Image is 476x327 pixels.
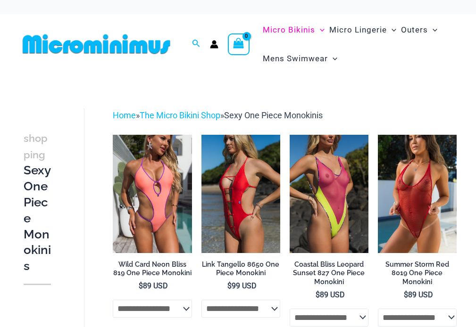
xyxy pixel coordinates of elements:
a: Micro LingerieMenu ToggleMenu Toggle [327,16,399,44]
h2: Summer Storm Red 8019 One Piece Monokini [378,260,457,286]
a: Search icon link [192,38,200,50]
span: Mens Swimwear [263,47,328,71]
span: Menu Toggle [428,18,437,42]
span: Outers [401,18,428,42]
img: MM SHOP LOGO FLAT [19,33,174,55]
span: Micro Lingerie [329,18,387,42]
h3: Sexy One Piece Monokinis [24,130,51,274]
span: Menu Toggle [387,18,396,42]
bdi: 89 USD [404,290,433,299]
a: The Micro Bikini Shop [140,110,220,120]
a: Summer Storm Red 8019 One Piece 04Summer Storm Red 8019 One Piece 03Summer Storm Red 8019 One Pie... [378,135,457,253]
span: Sexy One Piece Monokinis [224,110,323,120]
a: Wild Card Neon Bliss 819 One Piece Monokini [113,260,192,281]
img: Wild Card Neon Bliss 819 One Piece 04 [113,135,192,253]
nav: Site Navigation [259,14,457,74]
span: shopping [24,132,48,161]
a: Mens SwimwearMenu ToggleMenu Toggle [260,44,340,73]
bdi: 89 USD [139,281,168,290]
h2: Wild Card Neon Bliss 819 One Piece Monokini [113,260,192,278]
a: Link Tangello 8650 One Piece Monokini [201,260,280,281]
span: Micro Bikinis [263,18,315,42]
h2: Link Tangello 8650 One Piece Monokini [201,260,280,278]
span: » » [113,110,323,120]
a: Home [113,110,136,120]
span: $ [316,290,320,299]
a: Coastal Bliss Leopard Sunset 827 One Piece Monokini [290,260,368,290]
a: OutersMenu ToggleMenu Toggle [399,16,440,44]
span: Menu Toggle [328,47,337,71]
a: Micro BikinisMenu ToggleMenu Toggle [260,16,327,44]
span: $ [139,281,143,290]
a: Wild Card Neon Bliss 819 One Piece 04Wild Card Neon Bliss 819 One Piece 05Wild Card Neon Bliss 81... [113,135,192,253]
bdi: 99 USD [227,281,257,290]
a: Account icon link [210,40,218,49]
img: Coastal Bliss Leopard Sunset 827 One Piece Monokini 06 [290,135,368,253]
img: Link Tangello 8650 One Piece Monokini 11 [201,135,280,253]
span: $ [227,281,232,290]
a: Coastal Bliss Leopard Sunset 827 One Piece Monokini 06Coastal Bliss Leopard Sunset 827 One Piece ... [290,135,368,253]
span: Menu Toggle [315,18,325,42]
img: Summer Storm Red 8019 One Piece 04 [378,135,457,253]
a: View Shopping Cart, empty [228,33,250,55]
a: Summer Storm Red 8019 One Piece Monokini [378,260,457,290]
h2: Coastal Bliss Leopard Sunset 827 One Piece Monokini [290,260,368,286]
span: $ [404,290,408,299]
bdi: 89 USD [316,290,345,299]
a: Link Tangello 8650 One Piece Monokini 11Link Tangello 8650 One Piece Monokini 12Link Tangello 865... [201,135,280,253]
